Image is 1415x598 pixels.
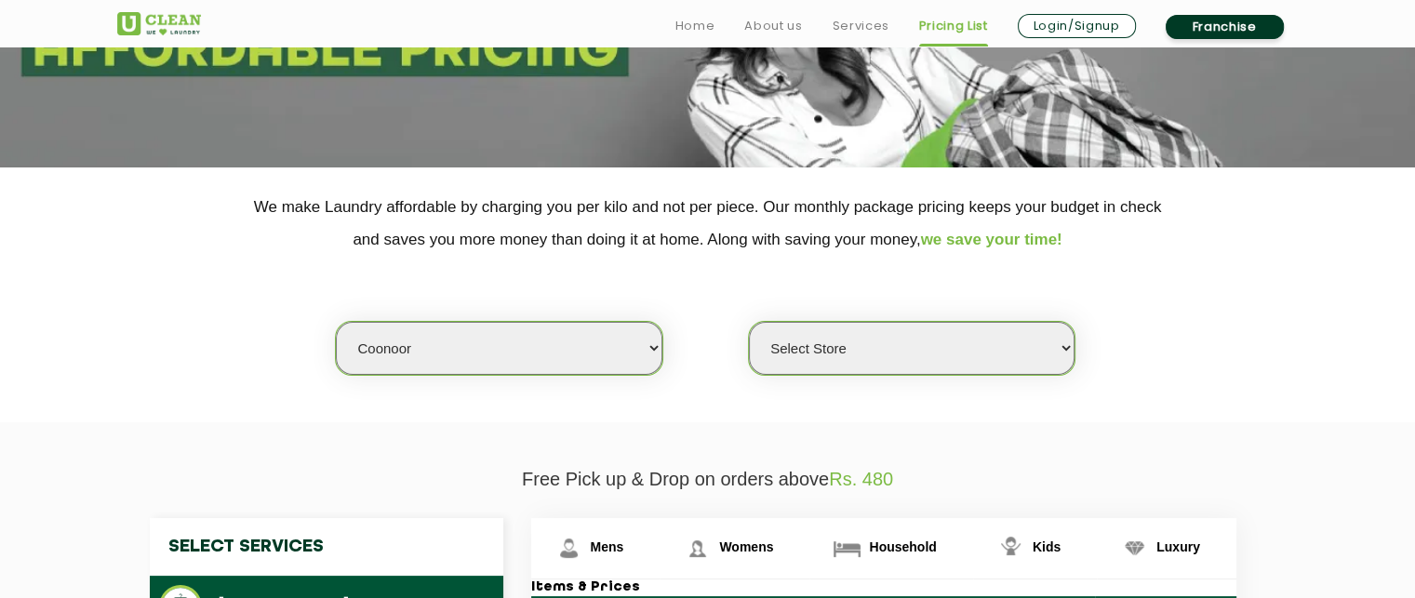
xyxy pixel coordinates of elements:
[553,532,585,565] img: Mens
[921,231,1062,248] span: we save your time!
[1018,14,1136,38] a: Login/Signup
[117,12,201,35] img: UClean Laundry and Dry Cleaning
[719,539,773,554] span: Womens
[531,579,1236,596] h3: Items & Prices
[832,15,888,37] a: Services
[831,532,863,565] img: Household
[675,15,715,37] a: Home
[1033,539,1061,554] span: Kids
[744,15,802,37] a: About us
[681,532,714,565] img: Womens
[117,469,1299,490] p: Free Pick up & Drop on orders above
[1156,539,1200,554] span: Luxury
[829,469,893,489] span: Rs. 480
[1118,532,1151,565] img: Luxury
[1166,15,1284,39] a: Franchise
[591,539,624,554] span: Mens
[150,518,503,576] h4: Select Services
[995,532,1027,565] img: Kids
[919,15,988,37] a: Pricing List
[117,191,1299,256] p: We make Laundry affordable by charging you per kilo and not per piece. Our monthly package pricin...
[869,539,936,554] span: Household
